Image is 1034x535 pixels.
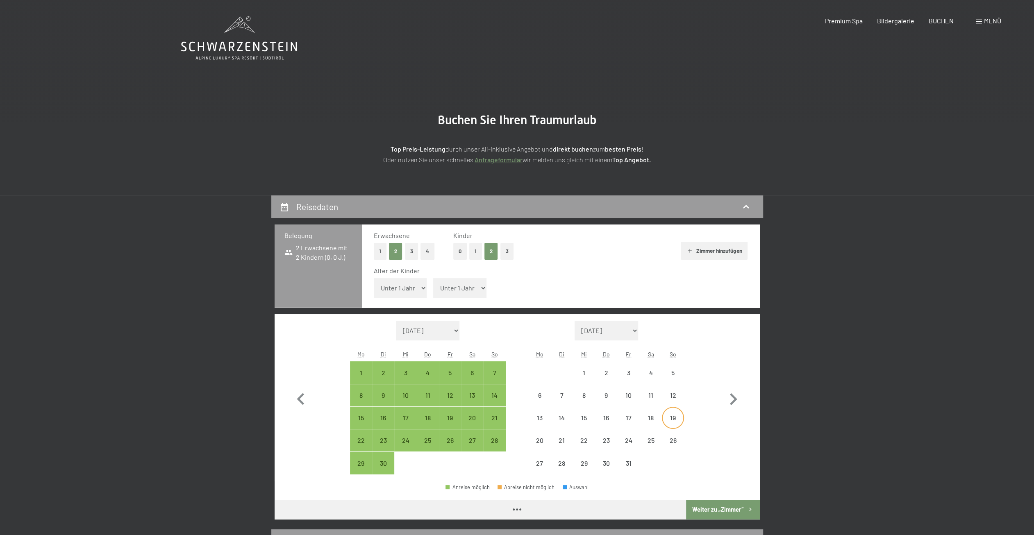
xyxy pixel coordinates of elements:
div: Anreise möglich [350,452,372,474]
div: 13 [462,392,482,413]
button: 1 [374,243,386,260]
div: 13 [529,415,550,435]
div: Tue Sep 23 2025 [372,429,394,451]
div: 1 [351,370,371,390]
div: Thu Oct 02 2025 [595,361,617,383]
div: Anreise nicht möglich [595,361,617,383]
div: Auswahl [563,485,589,490]
div: Tue Oct 14 2025 [551,407,573,429]
div: Anreise möglich [439,384,461,406]
a: Anfrageformular [475,156,523,163]
div: 23 [373,437,393,458]
span: Bildergalerie [877,17,914,25]
div: 27 [529,460,550,481]
div: Anreise möglich [394,407,416,429]
div: Anreise möglich [445,485,490,490]
div: Tue Oct 21 2025 [551,429,573,451]
strong: direkt buchen [553,145,593,153]
div: 9 [373,392,393,413]
button: 1 [469,243,482,260]
div: Sat Oct 04 2025 [640,361,662,383]
div: Anreise möglich [439,429,461,451]
div: Anreise nicht möglich [595,407,617,429]
div: Anreise möglich [483,407,505,429]
div: Anreise möglich [461,407,483,429]
div: 11 [418,392,438,413]
div: Anreise möglich [439,361,461,383]
button: Vorheriger Monat [289,321,313,475]
div: Thu Sep 18 2025 [417,407,439,429]
div: Mon Oct 06 2025 [528,384,550,406]
div: Sat Oct 11 2025 [640,384,662,406]
abbr: Montag [357,351,365,358]
div: Anreise nicht möglich [640,407,662,429]
div: 4 [641,370,661,390]
div: Sat Sep 20 2025 [461,407,483,429]
span: BUCHEN [929,17,954,25]
div: Fri Oct 17 2025 [617,407,639,429]
div: Anreise möglich [350,384,372,406]
div: Anreise nicht möglich [617,429,639,451]
div: Sun Oct 05 2025 [662,361,684,383]
div: 19 [440,415,460,435]
div: Sat Sep 27 2025 [461,429,483,451]
div: Tue Sep 02 2025 [372,361,394,383]
div: Thu Sep 11 2025 [417,384,439,406]
div: 27 [462,437,482,458]
button: Zimmer hinzufügen [681,242,748,260]
div: Anreise möglich [372,361,394,383]
div: Mon Oct 20 2025 [528,429,550,451]
div: Anreise möglich [372,452,394,474]
div: 29 [574,460,594,481]
div: Anreise möglich [417,429,439,451]
div: Wed Sep 17 2025 [394,407,416,429]
div: Mon Sep 29 2025 [350,452,372,474]
button: Weiter zu „Zimmer“ [686,500,759,519]
div: 15 [351,415,371,435]
div: Anreise nicht möglich [528,429,550,451]
div: Anreise nicht möglich [528,452,550,474]
div: Anreise nicht möglich [528,384,550,406]
div: Anreise nicht möglich [617,384,639,406]
div: Anreise nicht möglich [573,361,595,383]
abbr: Mittwoch [581,351,587,358]
div: Sun Sep 28 2025 [483,429,505,451]
div: Sun Oct 19 2025 [662,407,684,429]
div: 26 [440,437,460,458]
abbr: Samstag [648,351,654,358]
div: Fri Sep 12 2025 [439,384,461,406]
div: 9 [596,392,616,413]
span: 2 Erwachsene mit 2 Kindern (0, 0 J.) [284,243,352,262]
div: 17 [618,415,639,435]
div: 30 [373,460,393,481]
abbr: Freitag [447,351,452,358]
div: Anreise nicht möglich [640,361,662,383]
button: 4 [420,243,434,260]
div: 22 [351,437,371,458]
div: Fri Sep 05 2025 [439,361,461,383]
div: 5 [663,370,683,390]
div: Alter der Kinder [374,266,741,275]
div: Sun Sep 07 2025 [483,361,505,383]
div: Anreise möglich [483,384,505,406]
h2: Reisedaten [296,202,338,212]
div: Anreise möglich [350,407,372,429]
div: 30 [596,460,616,481]
div: Thu Oct 09 2025 [595,384,617,406]
div: Mon Sep 08 2025 [350,384,372,406]
div: Anreise möglich [394,429,416,451]
div: Anreise möglich [417,384,439,406]
div: Anreise nicht möglich [573,384,595,406]
div: 8 [351,392,371,413]
div: 16 [596,415,616,435]
abbr: Dienstag [559,351,564,358]
div: Tue Sep 16 2025 [372,407,394,429]
div: Wed Sep 10 2025 [394,384,416,406]
div: Anreise nicht möglich [573,429,595,451]
div: Thu Sep 04 2025 [417,361,439,383]
abbr: Dienstag [381,351,386,358]
div: 2 [373,370,393,390]
div: Anreise nicht möglich [662,384,684,406]
div: 7 [484,370,505,390]
abbr: Sonntag [491,351,498,358]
